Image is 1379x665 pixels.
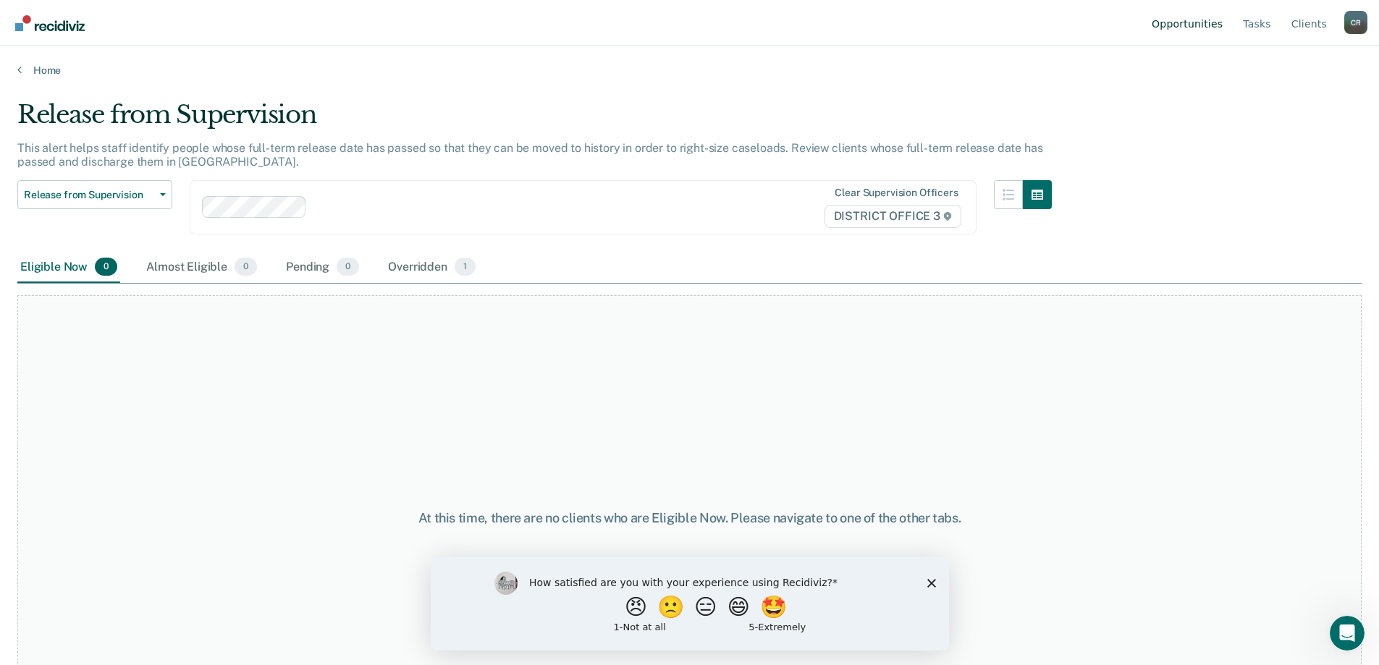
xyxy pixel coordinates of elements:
[1330,616,1365,651] iframe: Intercom live chat
[17,64,1362,77] a: Home
[431,557,949,651] iframe: Survey by Kim from Recidiviz
[337,258,359,276] span: 0
[17,100,1052,141] div: Release from Supervision
[1344,11,1367,34] button: Profile dropdown button
[95,258,117,276] span: 0
[17,180,172,209] button: Release from Supervision
[143,252,260,284] div: Almost Eligible0
[385,252,478,284] div: Overridden1
[1344,11,1367,34] div: C R
[354,510,1026,526] div: At this time, there are no clients who are Eligible Now. Please navigate to one of the other tabs.
[24,189,154,201] span: Release from Supervision
[15,15,85,31] img: Recidiviz
[17,252,120,284] div: Eligible Now0
[283,252,362,284] div: Pending0
[455,258,476,276] span: 1
[825,205,961,228] span: DISTRICT OFFICE 3
[235,258,257,276] span: 0
[835,187,958,199] div: Clear supervision officers
[17,141,1042,169] p: This alert helps staff identify people whose full-term release date has passed so that they can b...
